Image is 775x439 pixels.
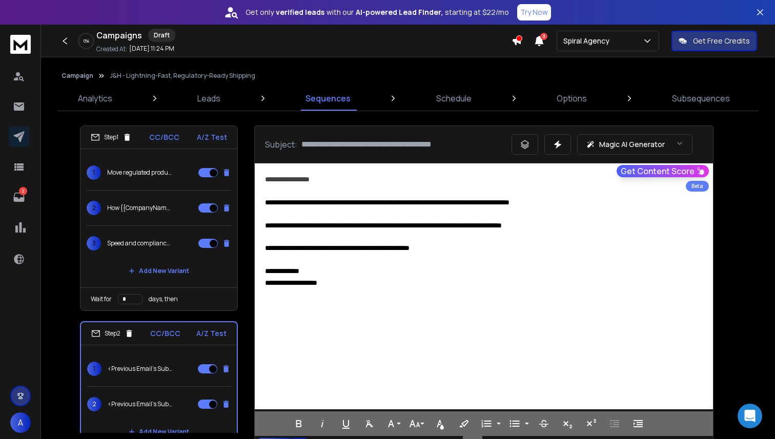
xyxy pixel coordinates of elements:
[120,261,197,281] button: Add New Variant
[628,413,648,434] button: Increase Indent (⌘])
[87,236,101,250] span: 3
[196,328,227,339] p: A/Z Test
[149,295,178,303] p: days, then
[87,201,101,215] span: 2
[10,412,31,433] button: A
[520,7,548,17] p: Try Now
[91,133,132,142] div: Step 1
[96,45,127,53] p: Created At:
[87,362,101,376] span: 1
[356,7,443,17] strong: AI-powered Lead Finder,
[84,38,89,44] p: 0 %
[9,187,29,207] a: 2
[62,72,93,80] button: Campaign
[686,181,709,192] div: Beta
[558,413,577,434] button: Subscript
[666,86,736,111] a: Subsequences
[550,86,593,111] a: Options
[672,92,730,104] p: Subsequences
[299,86,357,111] a: Sequences
[148,29,175,42] div: Draft
[540,33,547,40] span: 3
[108,400,173,408] p: <Previous Email's Subject>
[599,139,665,150] p: Magic AI Generator
[91,329,134,338] div: Step 2
[313,413,332,434] button: Italic (⌘I)
[96,29,142,41] h1: Campaigns
[581,413,601,434] button: Superscript
[191,86,227,111] a: Leads
[10,35,31,54] img: logo
[523,413,531,434] button: Unordered List
[276,7,324,17] strong: verified leads
[436,92,472,104] p: Schedule
[87,165,101,180] span: 1
[197,92,220,104] p: Leads
[693,36,750,46] p: Get Free Credits
[107,169,173,177] p: Move regulated products faster — without compliance worries
[505,413,524,434] button: Unordered List
[197,132,227,142] p: A/Z Test
[534,413,554,434] button: Strikethrough (⌘S)
[671,31,757,51] button: Get Free Credits
[78,92,112,104] p: Analytics
[107,204,173,212] p: How {{CompanyName}} can move faster while staying compliant
[563,36,614,46] p: Spiral Agency
[91,295,112,303] p: Wait for
[430,86,478,111] a: Schedule
[107,239,173,247] p: Speed and compliance — without the trade-offs
[80,126,238,311] li: Step1CC/BCCA/Z Test1Move regulated products faster — without compliance worries2How {{CompanyName...
[305,92,351,104] p: Sequences
[265,138,297,151] p: Subject:
[605,413,624,434] button: Decrease Indent (⌘[)
[477,413,496,434] button: Ordered List
[150,328,180,339] p: CC/BCC
[617,165,709,177] button: Get Content Score
[577,134,692,155] button: Magic AI Generator
[557,92,587,104] p: Options
[517,4,551,20] button: Try Now
[87,397,101,411] span: 2
[738,404,762,428] div: Open Intercom Messenger
[246,7,509,17] p: Get only with our starting at $22/mo
[19,187,27,195] p: 2
[108,365,173,373] p: <Previous Email's Subject>
[149,132,179,142] p: CC/BCC
[110,72,255,80] p: J&H - Lightning-Fast, Regulatory-Ready Shipping
[495,413,503,434] button: Ordered List
[129,45,174,53] p: [DATE] 11:24 PM
[72,86,118,111] a: Analytics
